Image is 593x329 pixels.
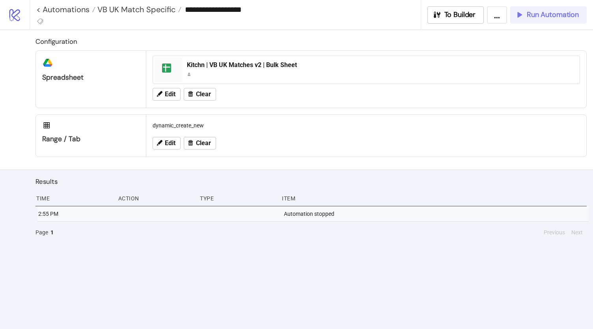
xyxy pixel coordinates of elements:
span: Clear [196,91,211,98]
button: Run Automation [510,6,587,24]
div: Range / Tab [42,135,140,144]
div: 2:55 PM [37,206,114,221]
h2: Results [35,176,587,187]
span: Page [35,228,48,237]
div: Type [199,191,276,206]
button: Next [569,228,585,237]
div: dynamic_create_new [149,118,583,133]
div: Automation stopped [283,206,589,221]
button: Clear [184,137,216,150]
button: Clear [184,88,216,101]
button: Edit [153,137,181,150]
span: Clear [196,140,211,147]
button: Edit [153,88,181,101]
div: Item [281,191,587,206]
a: VB UK Match Specific [95,6,181,13]
a: < Automations [36,6,95,13]
span: VB UK Match Specific [95,4,175,15]
span: To Builder [444,10,476,19]
div: Spreadsheet [42,73,140,82]
button: ... [487,6,507,24]
button: Previous [541,228,567,237]
span: Edit [165,140,175,147]
span: Run Automation [527,10,579,19]
button: To Builder [427,6,484,24]
button: 1 [48,228,56,237]
div: Action [117,191,194,206]
span: Edit [165,91,175,98]
div: Time [35,191,112,206]
h2: Configuration [35,36,587,47]
div: Kitchn | VB UK Matches v2 | Bulk Sheet [187,61,575,69]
